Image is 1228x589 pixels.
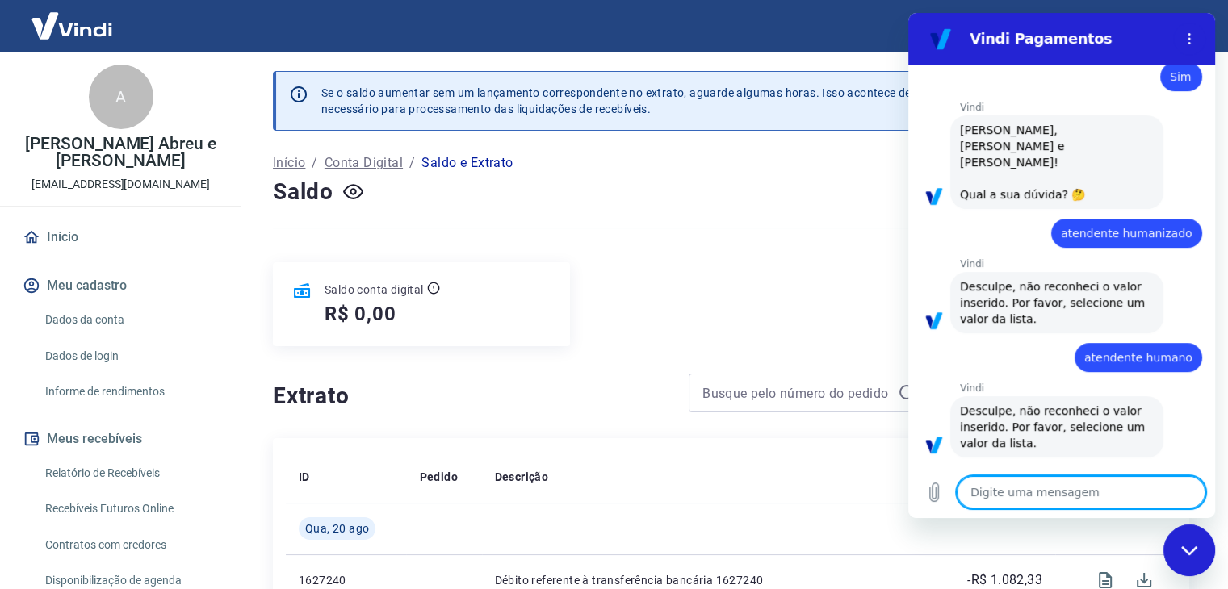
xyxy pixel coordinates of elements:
p: Débito referente à transferência bancária 1627240 [495,572,924,588]
span: Qua, 20 ago [305,520,369,537]
p: Descrição [495,469,549,485]
p: / [312,153,317,173]
h5: R$ 0,00 [325,301,396,327]
p: Pedido [419,469,457,485]
p: 1627240 [299,572,393,588]
button: Meu cadastro [19,268,222,303]
a: Recebíveis Futuros Online [39,492,222,525]
p: Saldo e Extrato [421,153,513,173]
a: Início [19,219,222,255]
a: Relatório de Recebíveis [39,457,222,490]
iframe: Botão para abrir a janela de mensagens, conversa em andamento [1163,524,1215,576]
div: A [89,65,153,129]
p: ID [299,469,310,485]
p: [EMAIL_ADDRESS][DOMAIN_NAME] [31,176,210,193]
a: Conta Digital [325,153,403,173]
button: Sair [1150,11,1209,41]
a: Informe de rendimentos [39,375,222,408]
h4: Extrato [273,380,669,412]
a: Dados da conta [39,303,222,336]
a: Dados de login [39,340,222,373]
input: Busque pelo número do pedido [702,381,891,405]
img: Vindi [19,1,124,50]
p: Se o saldo aumentar sem um lançamento correspondente no extrato, aguarde algumas horas. Isso acon... [321,85,987,117]
p: Saldo conta digital [325,282,424,298]
a: Contratos com credores [39,528,222,562]
a: Início [273,153,305,173]
button: Meus recebíveis [19,421,222,457]
h4: Saldo [273,176,333,208]
p: [PERSON_NAME] Abreu e [PERSON_NAME] [13,136,228,169]
p: / [409,153,415,173]
iframe: Janela de mensagens [908,13,1215,518]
